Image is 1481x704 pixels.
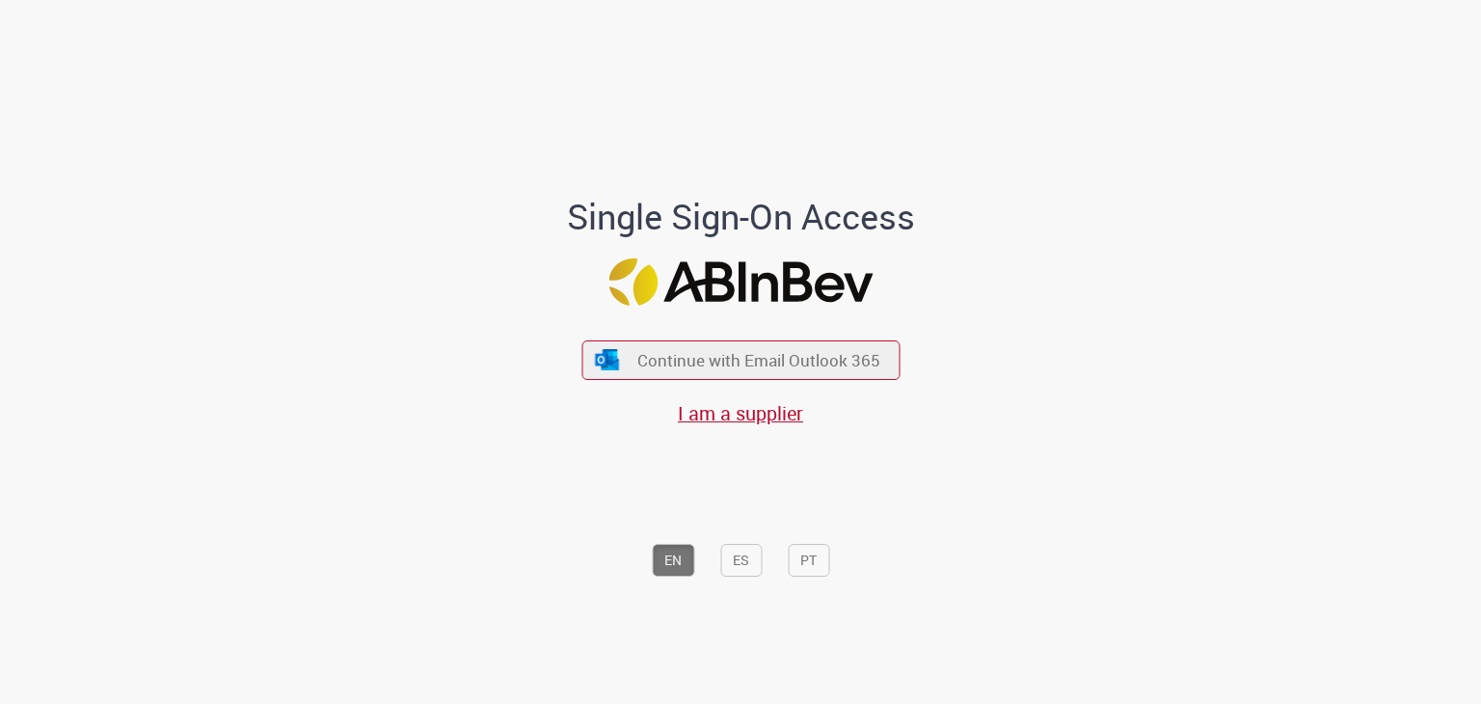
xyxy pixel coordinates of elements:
[678,400,803,426] a: I am a supplier
[581,340,900,380] button: ícone Azure/Microsoft 360 Continue with Email Outlook 365
[720,544,762,577] button: ES
[594,350,621,370] img: ícone Azure/Microsoft 360
[652,544,694,577] button: EN
[788,544,829,577] button: PT
[473,198,1009,236] h1: Single Sign-On Access
[637,349,880,371] span: Continue with Email Outlook 365
[608,258,873,306] img: Logo ABInBev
